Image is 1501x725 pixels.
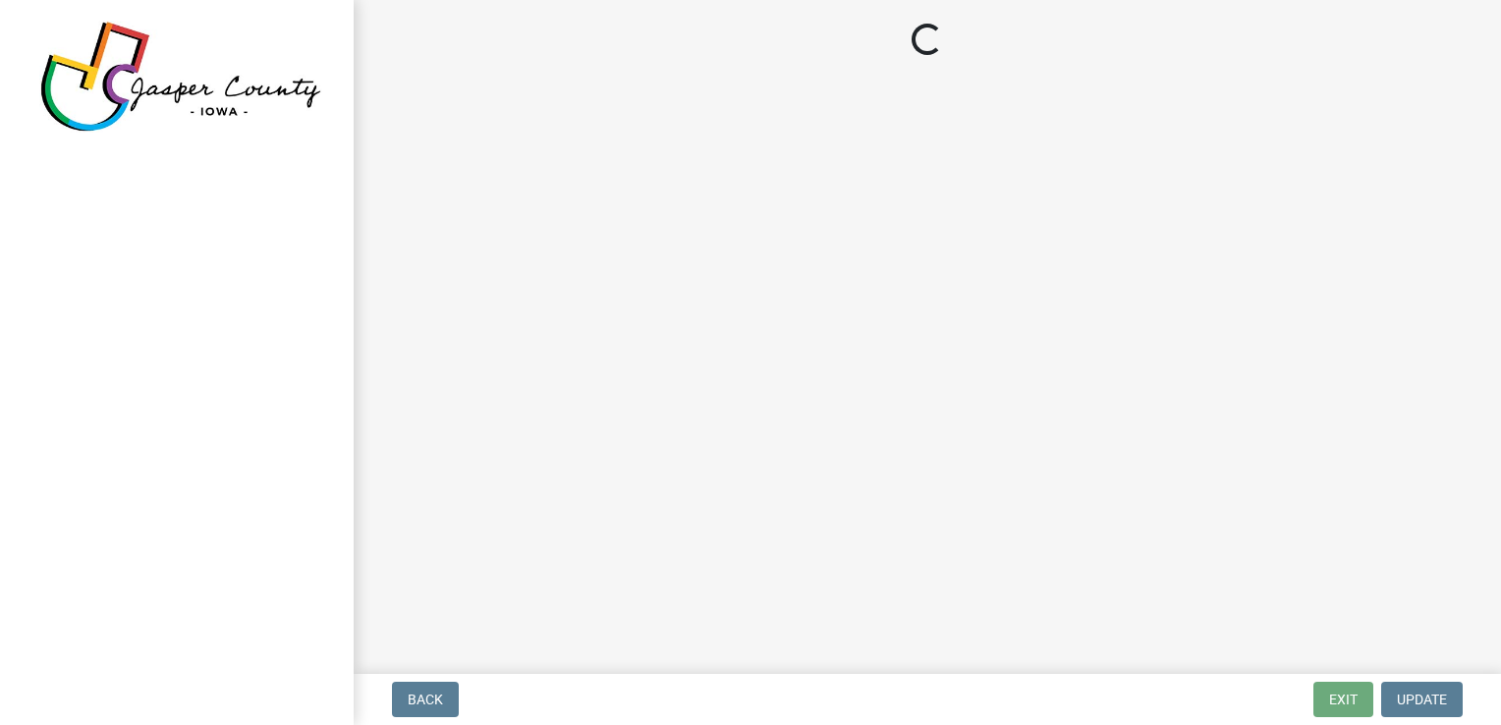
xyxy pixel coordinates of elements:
button: Update [1381,682,1463,717]
button: Back [392,682,459,717]
span: Update [1397,692,1447,707]
img: Jasper County, Iowa [39,21,322,133]
span: Back [408,692,443,707]
button: Exit [1313,682,1373,717]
